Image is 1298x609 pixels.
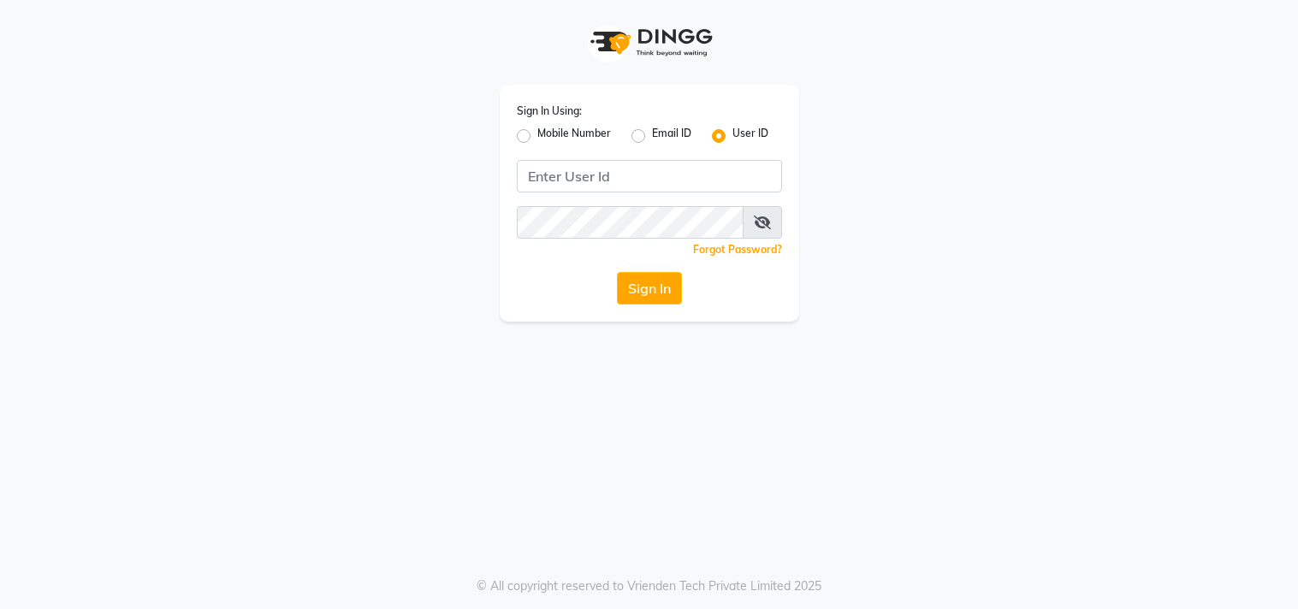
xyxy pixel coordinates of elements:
[517,206,744,239] input: Username
[581,17,718,68] img: logo1.svg
[517,160,782,192] input: Username
[537,126,611,146] label: Mobile Number
[652,126,691,146] label: Email ID
[517,103,582,119] label: Sign In Using:
[617,272,682,304] button: Sign In
[732,126,768,146] label: User ID
[693,243,782,256] a: Forgot Password?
